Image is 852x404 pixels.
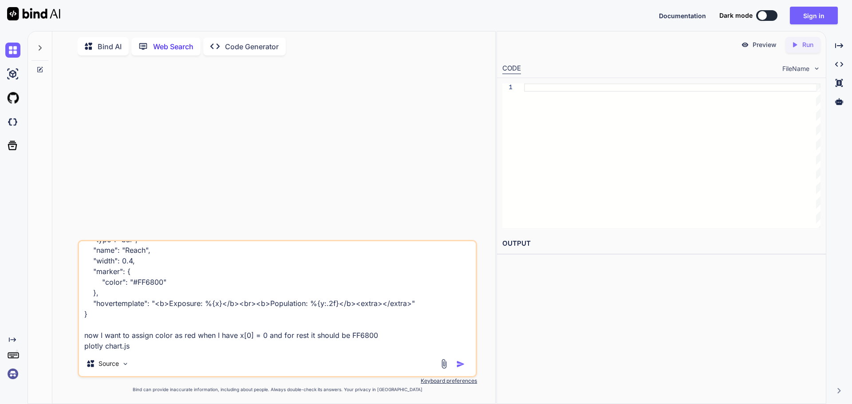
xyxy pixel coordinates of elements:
[813,65,820,72] img: chevron down
[782,64,809,73] span: FileName
[719,11,753,20] span: Dark mode
[79,241,476,351] textarea: let data = [{ "x": [ 0, 1, 2 ], "y": [ 0, 10685.67494154294, 9974.337777403425 ], "type": "bar", ...
[502,83,513,92] div: 1
[659,12,706,20] span: Documentation
[5,67,20,82] img: ai-studio
[78,377,477,384] p: Keyboard preferences
[153,41,193,52] p: Web Search
[439,359,449,369] img: attachment
[502,63,521,74] div: CODE
[98,41,122,52] p: Bind AI
[497,233,826,254] h2: OUTPUT
[5,90,20,106] img: githubLight
[5,366,20,381] img: signin
[225,41,279,52] p: Code Generator
[78,386,477,393] p: Bind can provide inaccurate information, including about people. Always double-check its answers....
[802,40,813,49] p: Run
[99,359,119,368] p: Source
[5,43,20,58] img: chat
[659,11,706,20] button: Documentation
[753,40,777,49] p: Preview
[5,114,20,129] img: darkCloudIdeIcon
[741,41,749,49] img: preview
[122,360,129,368] img: Pick Models
[7,7,60,20] img: Bind AI
[790,7,838,24] button: Sign in
[456,360,465,369] img: icon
